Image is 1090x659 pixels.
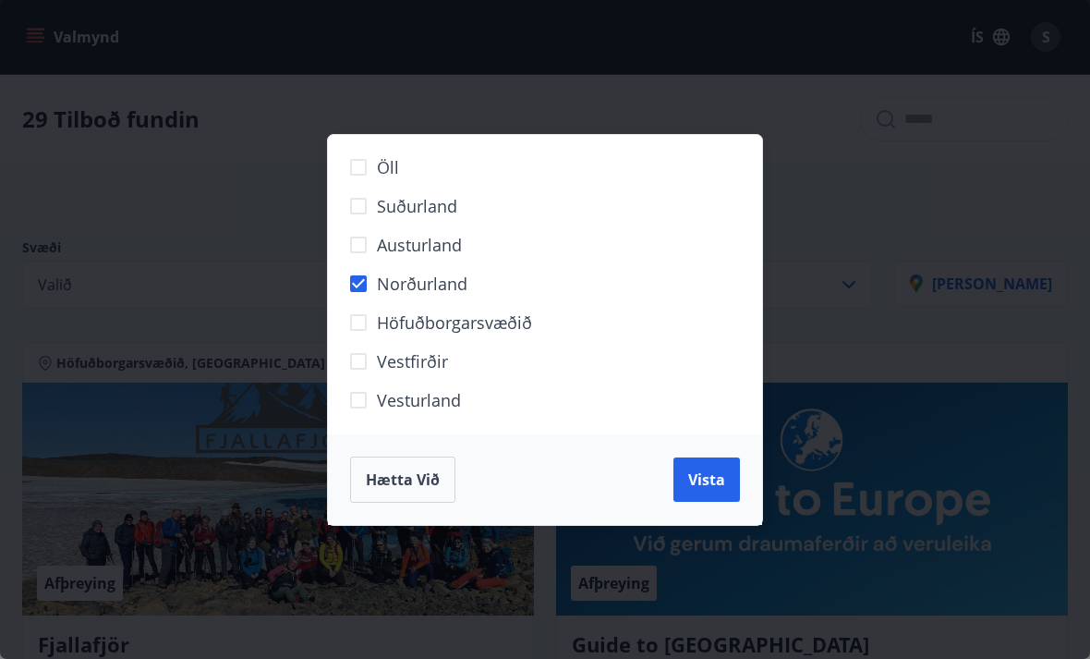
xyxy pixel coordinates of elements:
span: Öll [377,155,399,179]
span: Vestfirðir [377,349,448,373]
span: Suðurland [377,194,457,218]
span: Vesturland [377,388,461,412]
span: Höfuðborgarsvæðið [377,311,532,335]
span: Austurland [377,233,462,257]
span: Hætta við [366,470,440,490]
button: Hætta við [350,457,455,503]
span: Norðurland [377,272,467,296]
span: Vista [688,470,725,490]
button: Vista [673,458,740,502]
